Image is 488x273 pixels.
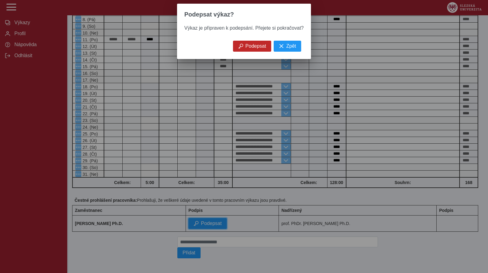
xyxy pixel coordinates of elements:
[246,43,266,49] span: Podepsat
[286,43,296,49] span: Zpět
[184,11,234,18] span: Podepsat výkaz?
[184,25,304,31] span: Výkaz je připraven k podepsání. Přejete si pokračovat?
[274,41,301,52] button: Zpět
[233,41,272,52] button: Podepsat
